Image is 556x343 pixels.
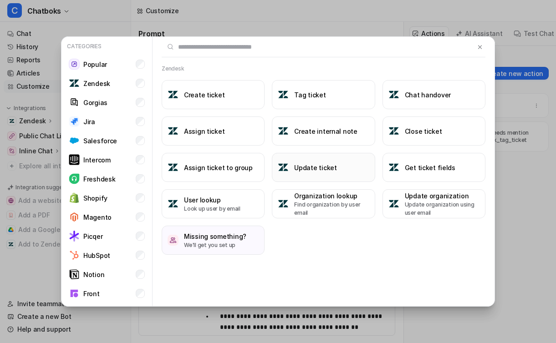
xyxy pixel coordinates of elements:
h3: Update organization [405,191,479,201]
h3: Create ticket [184,90,224,100]
h3: Update ticket [294,163,337,172]
button: Close ticketClose ticket [383,116,485,146]
button: Assign ticketAssign ticket [162,116,265,146]
p: Gorgias [83,98,107,107]
p: Look up user by email [184,205,240,213]
button: Get ticket fieldsGet ticket fields [383,153,485,182]
h3: Close ticket [405,126,442,136]
button: /missing-somethingMissing something?We'll get you set up [162,226,265,255]
h3: Chat handover [405,90,451,100]
p: Zendesk [83,79,110,88]
button: Assign ticket to groupAssign ticket to group [162,153,265,182]
h3: Get ticket fields [405,163,455,172]
p: Notion [83,270,104,279]
img: Close ticket [388,126,399,136]
p: Categories [65,40,148,52]
img: Tag ticket [278,89,289,100]
img: Update ticket [278,162,289,173]
img: Chat handover [388,89,399,100]
img: Create ticket [168,89,179,100]
p: Find organization by user email [294,201,369,217]
h3: User lookup [184,195,240,205]
p: Front [83,289,100,298]
p: Intercom [83,155,111,165]
p: We'll get you set up [184,241,246,249]
h3: Tag ticket [294,90,326,100]
p: Magento [83,212,112,222]
h3: Create internal note [294,126,357,136]
p: Shopify [83,193,107,203]
button: Update organizationUpdate organizationUpdate organization using user email [383,189,485,218]
img: Update organization [388,198,399,209]
button: Chat handoverChat handover [383,80,485,109]
h3: Organization lookup [294,191,369,201]
button: Update ticketUpdate ticket [272,153,375,182]
p: Jira [83,117,95,126]
button: Create internal noteCreate internal note [272,116,375,146]
button: Create ticketCreate ticket [162,80,265,109]
h3: Assign ticket to group [184,163,253,172]
img: /missing-something [168,235,179,246]
p: Picqer [83,232,102,241]
h3: Missing something? [184,232,246,241]
p: Update organization using user email [405,201,479,217]
p: Freshdesk [83,174,115,184]
img: Assign ticket to group [168,162,179,173]
img: Get ticket fields [388,162,399,173]
p: HubSpot [83,251,110,260]
button: User lookupUser lookupLook up user by email [162,189,265,218]
button: Tag ticketTag ticket [272,80,375,109]
img: Assign ticket [168,126,179,136]
img: User lookup [168,198,179,209]
h3: Assign ticket [184,126,224,136]
p: Popular [83,60,107,69]
p: Salesforce [83,136,117,146]
img: Organization lookup [278,198,289,209]
img: Create internal note [278,126,289,136]
h2: Zendesk [162,65,184,73]
button: Organization lookupOrganization lookupFind organization by user email [272,189,375,218]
